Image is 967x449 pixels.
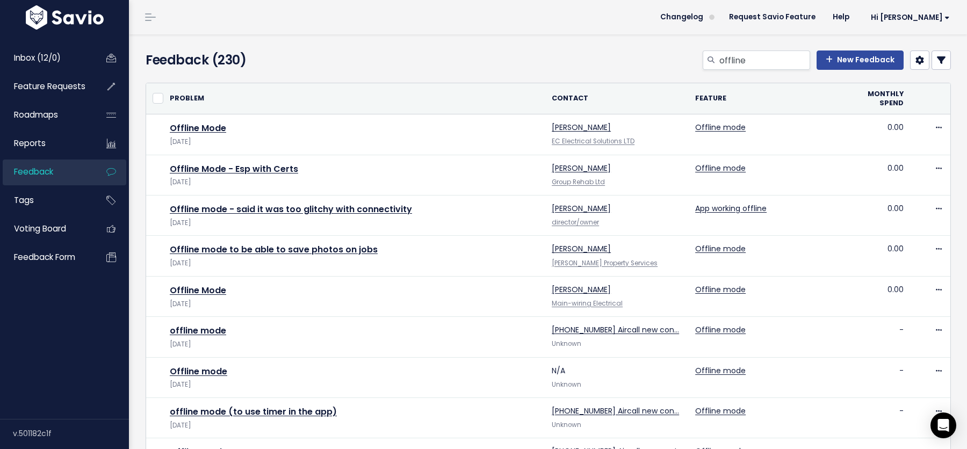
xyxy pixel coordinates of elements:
[552,218,599,227] a: director/owner
[146,50,403,70] h4: Feedback (230)
[695,163,746,173] a: Offline mode
[842,155,910,195] td: 0.00
[14,137,46,149] span: Reports
[14,109,58,120] span: Roadmaps
[170,258,539,269] div: [DATE]
[170,203,412,215] a: Offline mode - said it was too glitchy with connectivity
[3,188,89,213] a: Tags
[842,357,910,397] td: -
[824,9,858,25] a: Help
[842,83,910,114] th: Monthly spend
[14,194,34,206] span: Tags
[552,421,581,429] span: Unknown
[552,405,679,416] a: [PHONE_NUMBER] Aircall new con…
[695,122,746,133] a: Offline mode
[552,259,658,267] a: [PERSON_NAME] Property Services
[842,236,910,276] td: 0.00
[170,324,226,337] a: offline mode
[842,397,910,438] td: -
[170,177,539,188] div: [DATE]
[842,276,910,316] td: 0.00
[14,52,61,63] span: Inbox (12/0)
[545,357,689,397] td: N/A
[552,380,581,389] span: Unknown
[842,114,910,155] td: 0.00
[3,245,89,270] a: Feedback form
[695,405,746,416] a: Offline mode
[14,81,85,92] span: Feature Requests
[14,251,75,263] span: Feedback form
[3,131,89,156] a: Reports
[552,203,611,214] a: [PERSON_NAME]
[552,339,581,348] span: Unknown
[170,379,539,390] div: [DATE]
[930,412,956,438] div: Open Intercom Messenger
[13,419,129,447] div: v.501182c1f
[817,50,904,70] a: New Feedback
[3,46,89,70] a: Inbox (12/0)
[695,324,746,335] a: Offline mode
[23,5,106,30] img: logo-white.9d6f32f41409.svg
[552,122,611,133] a: [PERSON_NAME]
[552,284,611,295] a: [PERSON_NAME]
[170,405,337,418] a: offline mode (to use timer in the app)
[695,243,746,254] a: Offline mode
[695,365,746,376] a: Offline mode
[170,163,298,175] a: Offline Mode - Esp with Certs
[170,284,226,296] a: Offline Mode
[14,223,66,234] span: Voting Board
[552,178,605,186] a: Group Rehab Ltd
[170,122,226,134] a: Offline Mode
[552,243,611,254] a: [PERSON_NAME]
[871,13,950,21] span: Hi [PERSON_NAME]
[3,74,89,99] a: Feature Requests
[170,420,539,431] div: [DATE]
[3,160,89,184] a: Feedback
[842,317,910,357] td: -
[552,324,679,335] a: [PHONE_NUMBER] Aircall new con…
[14,166,53,177] span: Feedback
[842,195,910,236] td: 0.00
[170,136,539,148] div: [DATE]
[720,9,824,25] a: Request Savio Feature
[552,299,623,308] a: Main-wiring Electrical
[170,218,539,229] div: [DATE]
[545,83,689,114] th: Contact
[858,9,958,26] a: Hi [PERSON_NAME]
[170,365,227,378] a: Offline mode
[660,13,703,21] span: Changelog
[3,216,89,241] a: Voting Board
[552,137,634,146] a: EC Electrical Solutions LTD
[3,103,89,127] a: Roadmaps
[718,50,810,70] input: Search feedback...
[170,339,539,350] div: [DATE]
[552,163,611,173] a: [PERSON_NAME]
[695,284,746,295] a: Offline mode
[689,83,842,114] th: Feature
[170,299,539,310] div: [DATE]
[695,203,767,214] a: App working offline
[170,243,378,256] a: Offline mode to be able to save photos on jobs
[163,83,545,114] th: Problem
